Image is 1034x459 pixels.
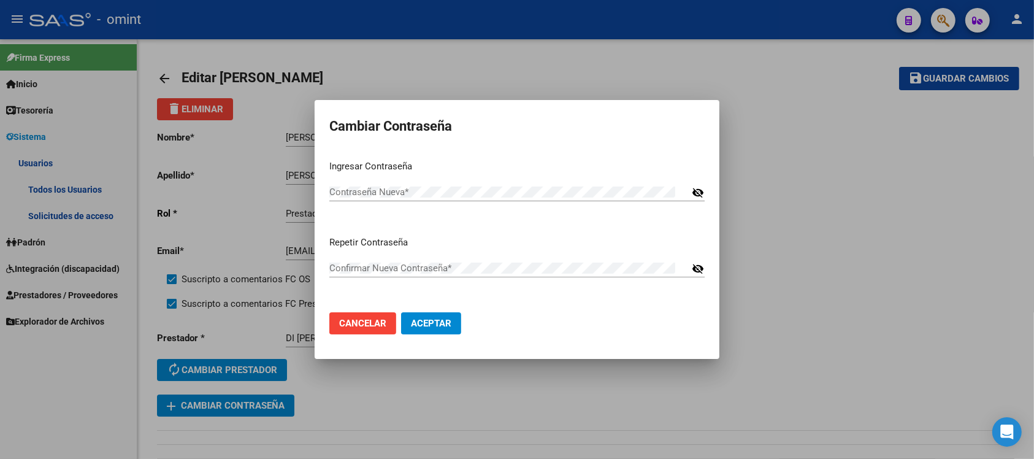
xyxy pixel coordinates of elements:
[329,312,396,334] button: Cancelar
[692,261,704,276] mat-icon: visibility_off
[401,312,461,334] button: Aceptar
[329,115,705,138] h2: Cambiar Contraseña
[329,236,705,250] p: Repetir Contraseña
[339,318,386,329] span: Cancelar
[411,318,451,329] span: Aceptar
[992,417,1022,447] div: Open Intercom Messenger
[692,185,704,200] mat-icon: visibility_off
[329,160,705,174] p: Ingresar Contraseña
